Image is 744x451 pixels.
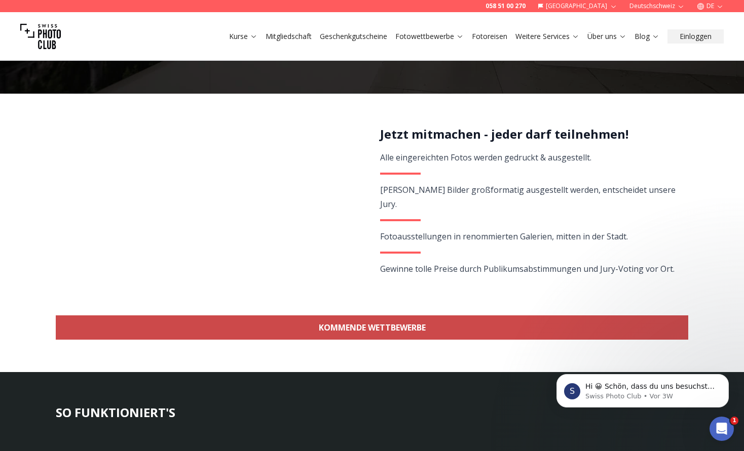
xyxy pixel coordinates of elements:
[391,29,468,44] button: Fotowettbewerbe
[583,29,630,44] button: Über uns
[320,31,387,42] a: Geschenkgutscheine
[667,29,724,44] button: Einloggen
[380,152,591,163] span: Alle eingereichten Fotos werden gedruckt & ausgestellt.
[515,31,579,42] a: Weitere Services
[468,29,511,44] button: Fotoreisen
[486,2,526,10] a: 058 51 00 270
[587,31,626,42] a: Über uns
[395,31,464,42] a: Fotowettbewerbe
[380,184,676,210] span: [PERSON_NAME] Bilder großformatig ausgestellt werden, entscheidet unsere Jury.
[511,29,583,44] button: Weitere Services
[710,417,734,441] iframe: Intercom live chat
[541,353,744,424] iframe: Intercom notifications Nachricht
[380,263,675,274] span: Gewinne tolle Preise durch Publikumsabstimmungen und Jury-Voting vor Ort.
[472,31,507,42] a: Fotoreisen
[262,29,316,44] button: Mitgliedschaft
[630,29,663,44] button: Blog
[20,16,61,57] img: Swiss photo club
[380,126,677,142] h2: Jetzt mitmachen - jeder darf teilnehmen!
[56,404,688,421] h3: SO FUNKTIONIERT'S
[56,315,688,340] a: KOMMENDE WETTBEWERBE
[635,31,659,42] a: Blog
[266,31,312,42] a: Mitgliedschaft
[316,29,391,44] button: Geschenkgutscheine
[225,29,262,44] button: Kurse
[730,417,738,425] span: 1
[380,231,628,242] span: Fotoausstellungen in renommierten Galerien, mitten in der Stadt.
[229,31,257,42] a: Kurse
